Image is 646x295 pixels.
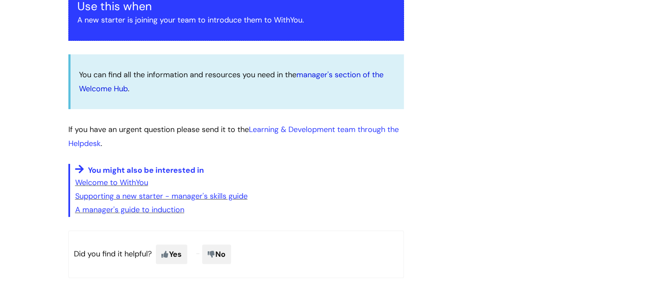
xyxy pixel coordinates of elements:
[68,230,404,278] p: Did you find it helpful?
[79,70,384,93] a: manager's section of the Welcome Hub
[79,68,395,96] p: You can find all the information and resources you need in the .
[88,165,204,175] span: You might also be interested in
[75,205,184,215] a: A manager's guide to induction
[202,244,231,264] span: No
[75,177,148,188] a: Welcome to WithYou
[77,13,395,27] p: A new starter is joining your team to introduce them to WithYou.
[68,123,404,150] p: If you have an urgent question please send it to the .
[68,124,399,148] a: Learning & Development team through the Helpdesk
[156,244,187,264] span: Yes
[75,191,248,201] a: Supporting a new starter - manager's skills guide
